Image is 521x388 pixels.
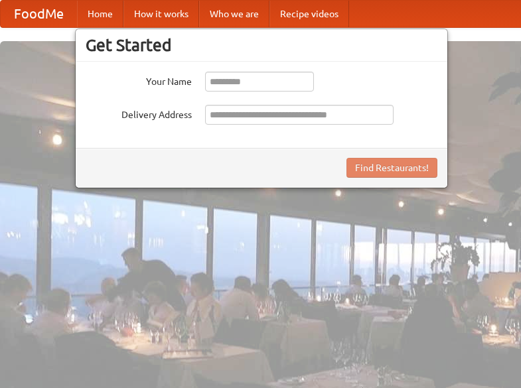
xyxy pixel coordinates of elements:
[1,1,77,27] a: FoodMe
[86,35,437,55] h3: Get Started
[123,1,199,27] a: How it works
[86,105,192,121] label: Delivery Address
[86,72,192,88] label: Your Name
[346,158,437,178] button: Find Restaurants!
[77,1,123,27] a: Home
[199,1,269,27] a: Who we are
[269,1,349,27] a: Recipe videos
